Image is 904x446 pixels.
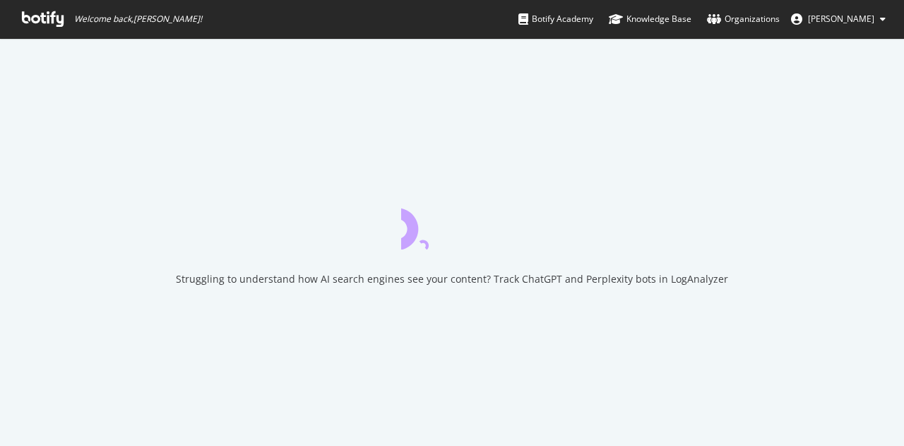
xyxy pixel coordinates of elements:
[176,272,728,286] div: Struggling to understand how AI search engines see your content? Track ChatGPT and Perplexity bot...
[518,12,593,26] div: Botify Academy
[401,199,503,250] div: animation
[808,13,874,25] span: Chloe Steele
[707,12,780,26] div: Organizations
[780,8,897,30] button: [PERSON_NAME]
[74,13,202,25] span: Welcome back, [PERSON_NAME] !
[609,12,691,26] div: Knowledge Base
